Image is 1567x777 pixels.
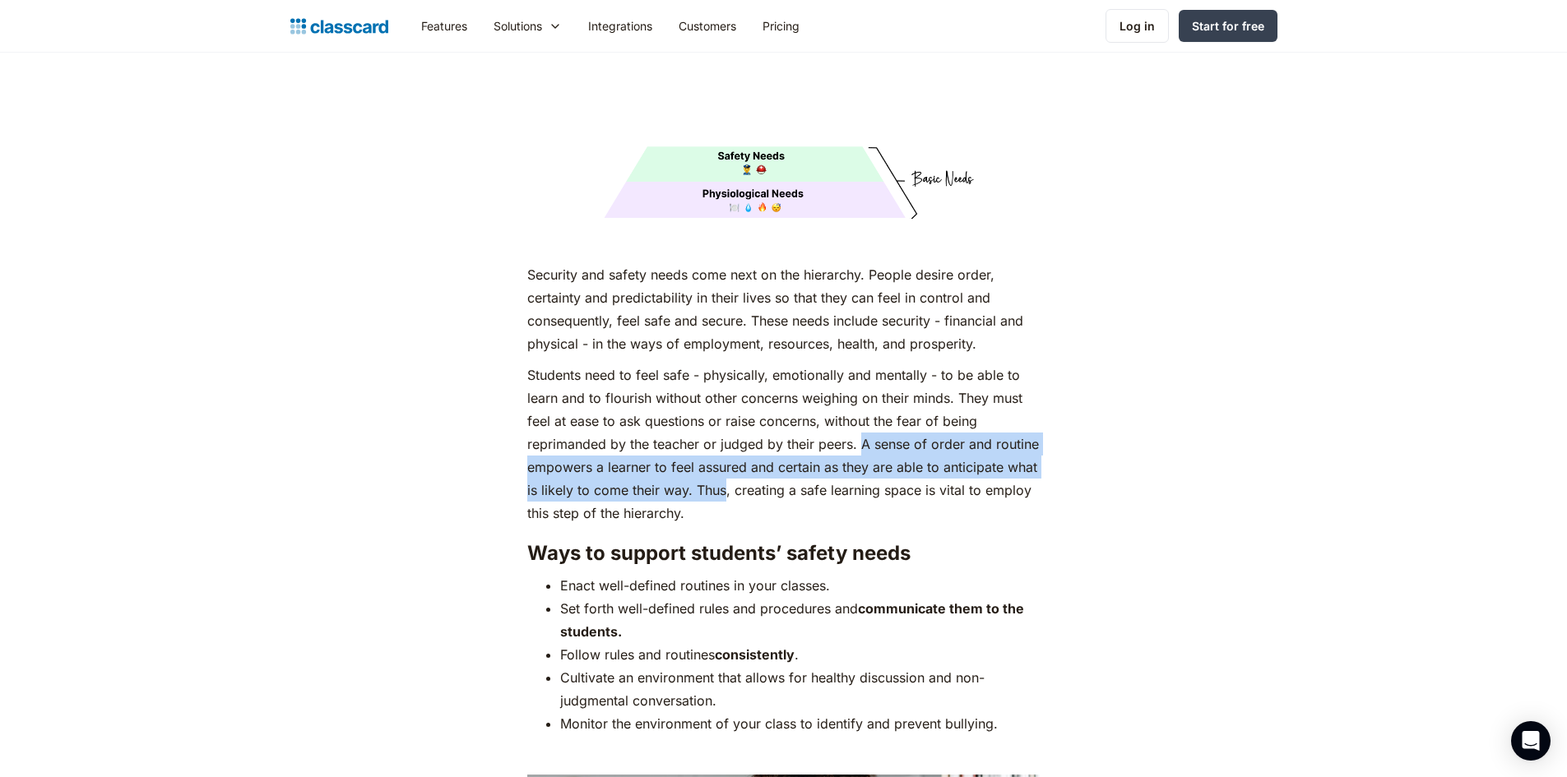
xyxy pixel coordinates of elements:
div: Solutions [480,7,575,44]
div: Solutions [494,17,542,35]
a: Log in [1106,9,1169,43]
strong: consistently [715,646,795,663]
h3: Ways to support students’ safety needs [527,541,1040,566]
a: Features [408,7,480,44]
li: Follow rules and routines . [560,643,1040,666]
div: Start for free [1192,17,1264,35]
li: Enact well-defined routines in your classes. [560,574,1040,597]
li: Set forth well-defined rules and procedures and [560,597,1040,643]
div: Log in [1120,17,1155,35]
p: Security and safety needs come next on the hierarchy. People desire order, certainty and predicta... [527,263,1040,355]
p: ‍ [527,232,1040,255]
p: Students need to feel safe - physically, emotionally and mentally - to be able to learn and to fl... [527,363,1040,525]
a: Start for free [1179,10,1277,42]
a: Customers [665,7,749,44]
li: Cultivate an environment that allows for healthy discussion and non-judgmental conversation. [560,666,1040,712]
p: ‍ [527,743,1040,766]
a: Pricing [749,7,813,44]
a: Integrations [575,7,665,44]
strong: communicate them to the students. [560,600,1024,640]
a: home [290,15,388,38]
div: Open Intercom Messenger [1511,721,1551,761]
li: Monitor the environment of your class to identify and prevent bullying. [560,712,1040,735]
